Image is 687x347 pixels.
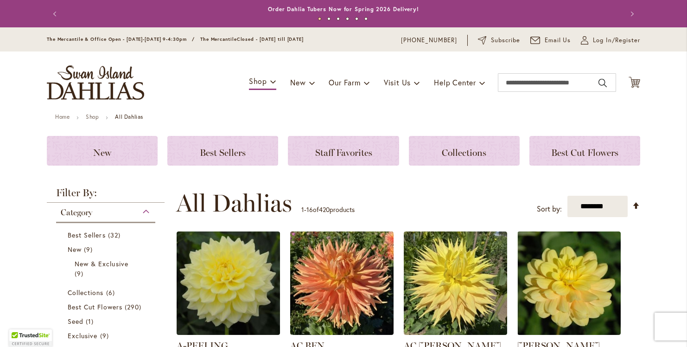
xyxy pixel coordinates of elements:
a: Shop [86,113,99,120]
button: 1 of 6 [318,17,321,20]
span: Best Sellers [200,147,246,158]
a: store logo [47,65,144,100]
span: Our Farm [329,77,360,87]
a: Seed [68,316,146,326]
strong: All Dahlias [115,113,143,120]
a: Best Sellers [167,136,278,166]
a: Email Us [530,36,571,45]
a: [PHONE_NUMBER] [401,36,457,45]
span: 9 [75,269,86,278]
button: 2 of 6 [327,17,331,20]
strong: Filter By: [47,188,165,203]
a: Exclusive [68,331,146,341]
span: Best Cut Flowers [551,147,618,158]
img: AC Jeri [404,231,507,335]
button: 5 of 6 [355,17,358,20]
img: AC BEN [290,231,394,335]
span: 32 [108,230,123,240]
span: Collections [68,288,104,297]
span: New [93,147,111,158]
span: Seed [68,317,83,326]
a: Best Sellers [68,230,146,240]
a: New [68,244,146,254]
span: 16 [306,205,313,214]
button: 4 of 6 [346,17,349,20]
span: The Mercantile & Office Open - [DATE]-[DATE] 9-4:30pm / The Mercantile [47,36,237,42]
a: Staff Favorites [288,136,399,166]
span: Shop [249,76,267,86]
span: 9 [84,244,95,254]
a: New &amp; Exclusive [75,259,139,278]
div: TrustedSite Certified [9,329,52,347]
span: 420 [319,205,330,214]
span: Closed - [DATE] till [DATE] [237,36,304,42]
a: AC Jeri [404,328,507,337]
span: Collections [442,147,486,158]
span: Category [61,207,92,218]
span: 1 [301,205,304,214]
span: Best Cut Flowers [68,302,122,311]
a: AHOY MATEY [517,328,621,337]
span: Log In/Register [593,36,640,45]
a: Best Cut Flowers [68,302,146,312]
a: Subscribe [478,36,520,45]
span: 290 [125,302,144,312]
span: 1 [86,316,96,326]
span: Exclusive [68,331,97,340]
button: Next [622,5,640,23]
a: Log In/Register [581,36,640,45]
span: Email Us [545,36,571,45]
span: New [68,245,82,254]
button: Previous [47,5,65,23]
a: New [47,136,158,166]
span: New & Exclusive [75,259,128,268]
span: New [290,77,305,87]
span: 9 [100,331,111,341]
img: AHOY MATEY [517,231,621,335]
button: 3 of 6 [337,17,340,20]
span: Best Sellers [68,231,106,239]
button: 6 of 6 [364,17,368,20]
a: Best Cut Flowers [529,136,640,166]
a: Order Dahlia Tubers Now for Spring 2026 Delivery! [268,6,419,13]
span: Subscribe [491,36,520,45]
label: Sort by: [537,200,562,218]
a: Collections [409,136,520,166]
img: A-Peeling [177,231,280,335]
span: Staff Favorites [315,147,372,158]
a: Home [55,113,70,120]
span: Help Center [434,77,476,87]
a: Collections [68,288,146,297]
p: - of products [301,202,355,217]
span: Visit Us [384,77,411,87]
a: A-Peeling [177,328,280,337]
span: All Dahlias [176,189,292,217]
a: AC BEN [290,328,394,337]
span: 6 [106,288,117,297]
